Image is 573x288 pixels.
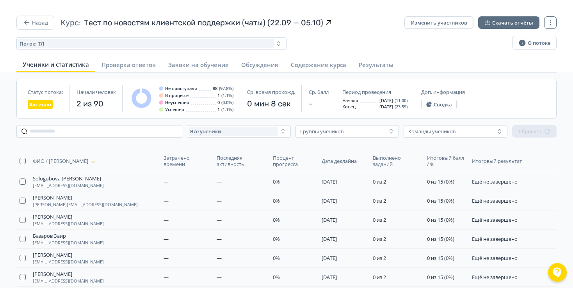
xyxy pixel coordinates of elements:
span: [EMAIL_ADDRESS][DOMAIN_NAME] [33,183,104,188]
button: Sologubova [PERSON_NAME][EMAIL_ADDRESS][DOMAIN_NAME] [33,175,104,188]
span: (23:59) [395,104,408,109]
span: Начало [342,98,358,103]
span: Дата дедлайна [322,158,357,164]
span: Период проведения [342,89,391,95]
span: 0 из 15 (0%) [427,254,454,261]
span: - [309,98,329,109]
span: [EMAIL_ADDRESS][DOMAIN_NAME] [33,240,104,245]
span: [DATE] [379,98,393,103]
span: — [217,274,222,281]
span: Все ученики [190,128,221,134]
button: Сводка [421,100,457,109]
span: 0 из 2 [373,178,386,185]
span: [EMAIL_ADDRESS][DOMAIN_NAME] [33,260,104,264]
span: [DATE] [322,274,337,281]
button: Затрачено времени [164,153,211,169]
span: 0 из 2 [373,254,386,261]
span: — [164,216,169,223]
span: Не приступали [165,86,197,91]
span: Ещё не завершено [472,274,518,281]
button: Группы учеников [295,125,399,138]
span: — [164,235,169,242]
button: Последняя активность [217,153,266,169]
span: Базаров Заир [33,233,66,239]
span: 0 из 2 [373,274,386,281]
span: — [217,235,222,242]
button: Процент прогресса [273,153,315,169]
button: Сбросить [512,125,557,138]
button: [PERSON_NAME][EMAIL_ADDRESS][DOMAIN_NAME] [33,252,104,264]
button: Все ученики [187,125,291,138]
button: Базаров Заир[EMAIL_ADDRESS][DOMAIN_NAME] [33,233,104,245]
button: [PERSON_NAME][PERSON_NAME][EMAIL_ADDRESS][DOMAIN_NAME] [33,194,138,207]
span: 0% [273,254,280,261]
span: Поток: ТЛ [20,41,44,47]
span: Курс: [61,17,81,28]
span: (0.0%) [221,100,233,105]
span: Процент прогресса [273,155,314,167]
span: 0% [273,178,280,185]
span: 0% [273,216,280,223]
span: [PERSON_NAME] [33,194,72,201]
span: Проверка ответов [101,61,156,69]
span: Ср. балл [309,89,329,95]
span: [PERSON_NAME] [33,252,72,258]
button: Итоговый балл / % [427,153,466,169]
span: Активно [29,101,51,108]
span: Sologubova [PERSON_NAME] [33,175,101,182]
span: 0 [217,100,220,105]
span: 0 из 2 [373,197,386,204]
span: Ещё не завершено [472,178,518,185]
span: — [217,178,222,185]
span: 1 [217,107,220,112]
span: 0 из 15 (0%) [427,235,454,242]
span: — [217,197,222,204]
button: Дата дедлайна [322,156,358,166]
span: 2 из 90 [77,98,116,109]
span: 88 [213,86,217,91]
button: Выполнено заданий [373,153,420,169]
button: Скачать отчёты [478,16,539,29]
span: Неуспешно [165,100,189,105]
span: Сводка [434,101,452,108]
span: Ещё не завершено [472,216,518,223]
span: Итоговый результат [472,158,529,164]
span: [DATE] [322,235,337,242]
span: [EMAIL_ADDRESS][DOMAIN_NAME] [33,279,104,283]
span: [DATE] [322,216,337,223]
button: [PERSON_NAME][EMAIL_ADDRESS][DOMAIN_NAME] [33,271,104,283]
span: (97.8%) [219,86,233,91]
button: [PERSON_NAME][EMAIL_ADDRESS][DOMAIN_NAME] [33,214,104,226]
button: О потоке [512,36,557,50]
div: Команды учеников [408,128,456,134]
button: Назад [16,16,54,30]
span: Ср. время прохожд. [247,89,295,95]
span: Начали человек [77,89,116,95]
span: 0% [273,235,280,242]
span: — [217,254,222,261]
span: Заявки на обучение [168,61,229,69]
span: Затрачено времени [164,155,209,167]
span: (1.1%) [221,93,233,98]
span: Последняя активность [217,155,265,167]
span: — [164,254,169,261]
span: 0 из 15 (0%) [427,274,454,281]
span: [PERSON_NAME][EMAIL_ADDRESS][DOMAIN_NAME] [33,202,138,207]
span: 0 из 15 (0%) [427,197,454,204]
span: Статус потока: [28,89,63,95]
span: — [164,197,169,204]
span: 0 мин 8 сек [247,98,295,109]
button: ФИО / [PERSON_NAME] [33,156,98,166]
span: [DATE] [322,254,337,261]
div: Группы учеников [300,128,343,134]
span: — [164,178,169,185]
span: 0 из 2 [373,235,386,242]
span: [EMAIL_ADDRESS][DOMAIN_NAME] [33,221,104,226]
span: Результаты [359,61,393,69]
button: Команды учеников [404,125,507,138]
span: В процессе [165,93,189,98]
span: Конец [342,104,356,109]
span: [PERSON_NAME] [33,214,72,220]
span: Тест по новостям клиентской поддержки (чаты) (22.09 — 05.10) [84,17,323,28]
span: 0% [273,197,280,204]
